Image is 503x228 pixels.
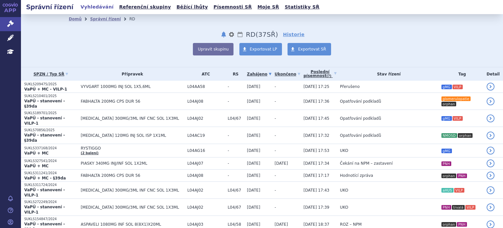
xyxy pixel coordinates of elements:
[275,99,276,104] span: -
[275,116,276,121] span: -
[90,17,121,21] a: Správní řízení
[184,67,224,81] th: ATC
[175,3,210,11] a: Běžící lhůty
[24,188,65,197] strong: VaPÚ - stanovení - VILP-1
[239,43,282,55] a: Exportovat LP
[487,97,494,105] a: detail
[228,99,244,104] span: -
[304,173,329,178] span: [DATE] 17:17
[228,31,235,38] button: nastavení
[304,222,329,227] span: [DATE] 18:37
[255,31,278,38] span: ( SŘ)
[24,151,48,155] strong: VaPÚ + MC
[441,174,456,178] i: orphan
[250,47,277,52] span: Exportovat LP
[304,161,329,166] span: [DATE] 17:34
[304,205,329,210] span: [DATE] 17:39
[275,84,276,89] span: -
[81,161,184,166] span: PIASKY 340MG INJ/INF SOL 1X2ML
[193,43,233,55] button: Upravit skupinu
[247,222,260,227] span: [DATE]
[453,116,463,121] i: VILP
[220,31,227,38] button: notifikace
[304,116,329,121] span: [DATE] 17:45
[247,99,260,104] span: [DATE]
[283,31,305,38] a: Historie
[458,133,473,138] i: orphan
[24,82,78,87] p: SUKLS209475/2025
[81,116,184,121] span: [MEDICAL_DATA] 300MG/3ML INF CNC SOL 1X3ML
[81,146,184,151] span: RYSTIGGO
[283,3,321,11] a: Statistiky SŘ
[69,17,82,21] a: Domů
[247,116,260,121] span: [DATE]
[24,205,65,215] strong: VaPÚ - stanovení - VILP-1
[487,172,494,179] a: detail
[81,222,184,227] span: ASPAVELI 1080MG INF SOL 8(8X1)X20ML
[438,67,483,81] th: Tag
[24,116,65,126] strong: VaPÚ - stanovení - VILP-1
[24,128,78,133] p: SUKLS70856/2025
[340,116,381,121] span: Opatřování podkladů
[340,84,360,89] span: Přerušeno
[247,188,260,193] span: [DATE]
[24,164,48,168] strong: VaPÚ + MC
[340,99,381,104] span: Opatřování podkladů
[24,111,78,115] p: SUKLS189701/2025
[212,3,254,11] a: Písemnosti SŘ
[337,67,438,81] th: Stav řízení
[81,188,184,193] span: [MEDICAL_DATA] 300MG/3ML INF CNC SOL 1X3ML
[187,188,224,193] span: L04AJ02
[304,84,329,89] span: [DATE] 17:25
[487,114,494,122] a: detail
[187,205,224,210] span: L04AJ02
[288,43,331,55] a: Exportovat SŘ
[228,116,244,121] span: L04/67
[452,205,465,210] i: trvalá
[275,70,300,79] a: Ukončeno
[247,161,260,166] span: [DATE]
[129,14,144,24] li: RD
[457,222,467,227] i: PNH
[304,133,329,138] span: [DATE] 17:32
[24,171,78,176] p: SUKLS311241/2024
[441,222,456,227] i: orphan
[228,173,244,178] span: -
[81,173,184,178] span: FABHALTA 200MG CPS DUR 56
[441,133,457,138] i: NMOSD
[228,222,244,227] span: L04/58
[24,87,67,92] strong: VaPÚ + MC - VILP-1
[340,133,381,138] span: Opatřování podkladů
[304,99,329,104] span: [DATE] 17:36
[258,31,267,38] span: 37
[187,148,224,153] span: L04AG16
[21,2,79,11] h2: Správní řízení
[487,186,494,194] a: detail
[255,3,281,11] a: Moje SŘ
[454,188,464,193] i: VILP
[441,96,471,101] i: glomerulopatie
[247,84,260,89] span: [DATE]
[228,148,244,153] span: -
[457,174,467,178] i: PNH
[24,94,78,98] p: SUKLS210401/2025
[247,70,271,79] a: Zahájeno
[81,84,184,89] span: VYVGART 1000MG INJ SOL 1X5,6ML
[304,67,337,81] a: Poslednípísemnost(?)
[224,67,244,81] th: RS
[275,188,276,193] span: -
[275,161,288,166] span: [DATE]
[187,133,224,138] span: L04AC19
[247,133,260,138] span: [DATE]
[441,102,456,106] i: orphan
[24,146,78,151] p: SUKLS337168/2024
[465,205,475,210] i: VILP
[483,67,503,81] th: Detail
[247,173,260,178] span: [DATE]
[24,133,65,143] strong: VaPÚ - stanovení - §39da
[247,205,260,210] span: [DATE]
[275,148,276,153] span: -
[117,3,173,11] a: Referenční skupiny
[275,133,276,138] span: -
[187,99,224,104] span: L04AJ08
